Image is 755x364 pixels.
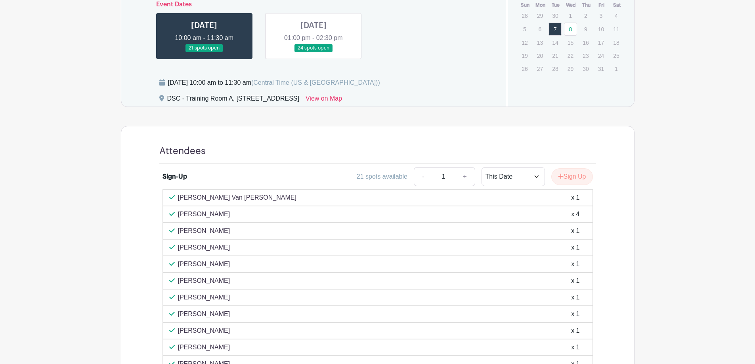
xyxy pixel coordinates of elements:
[610,10,623,22] p: 4
[594,63,608,75] p: 31
[610,63,623,75] p: 1
[533,23,547,35] p: 6
[518,50,531,62] p: 19
[150,1,478,8] h6: Event Dates
[571,210,579,219] div: x 4
[533,10,547,22] p: 29
[594,1,610,9] th: Fri
[533,1,549,9] th: Mon
[306,94,342,107] a: View on Map
[455,167,475,186] a: +
[533,36,547,49] p: 13
[571,243,579,252] div: x 1
[178,276,230,286] p: [PERSON_NAME]
[178,259,230,269] p: [PERSON_NAME]
[178,343,230,352] p: [PERSON_NAME]
[551,168,593,185] button: Sign Up
[571,259,579,269] div: x 1
[594,50,608,62] p: 24
[549,50,562,62] p: 21
[549,63,562,75] p: 28
[533,63,547,75] p: 27
[518,36,531,49] p: 12
[571,309,579,319] div: x 1
[610,23,623,35] p: 11
[610,36,623,49] p: 18
[594,10,608,22] p: 3
[579,23,592,35] p: 9
[414,167,432,186] a: -
[579,1,594,9] th: Thu
[579,50,592,62] p: 23
[178,309,230,319] p: [PERSON_NAME]
[533,50,547,62] p: 20
[518,63,531,75] p: 26
[162,172,187,181] div: Sign-Up
[571,276,579,286] div: x 1
[564,63,577,75] p: 29
[579,10,592,22] p: 2
[610,50,623,62] p: 25
[178,243,230,252] p: [PERSON_NAME]
[571,293,579,302] div: x 1
[548,1,564,9] th: Tue
[564,1,579,9] th: Wed
[571,326,579,335] div: x 1
[594,36,608,49] p: 17
[549,10,562,22] p: 30
[178,293,230,302] p: [PERSON_NAME]
[564,50,577,62] p: 22
[518,1,533,9] th: Sun
[178,210,230,219] p: [PERSON_NAME]
[168,78,380,88] div: [DATE] 10:00 am to 11:30 am
[549,36,562,49] p: 14
[571,226,579,236] div: x 1
[579,63,592,75] p: 30
[571,343,579,352] div: x 1
[167,94,299,107] div: DSC - Training Room A, [STREET_ADDRESS]
[564,36,577,49] p: 15
[564,23,577,36] a: 8
[159,145,206,157] h4: Attendees
[251,79,380,86] span: (Central Time (US & [GEOGRAPHIC_DATA]))
[357,172,407,181] div: 21 spots available
[564,10,577,22] p: 1
[518,10,531,22] p: 28
[579,36,592,49] p: 16
[549,23,562,36] a: 7
[609,1,625,9] th: Sat
[594,23,608,35] p: 10
[178,193,296,202] p: [PERSON_NAME] Van [PERSON_NAME]
[178,226,230,236] p: [PERSON_NAME]
[178,326,230,335] p: [PERSON_NAME]
[571,193,579,202] div: x 1
[518,23,531,35] p: 5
